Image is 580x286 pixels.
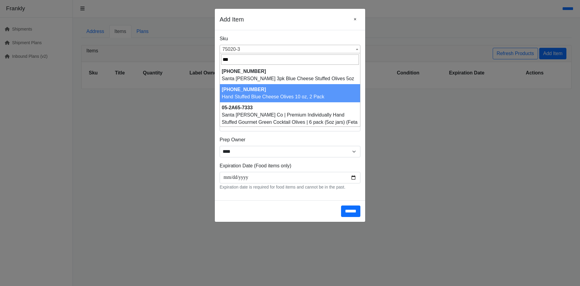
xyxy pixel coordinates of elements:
strong: 05-2A65-7333 [222,105,253,110]
strong: [PHONE_NUMBER] [222,69,266,74]
div: Santa [PERSON_NAME] 3pk Blue Cheese Stuffed Olives 5oz [222,75,358,82]
span: Vegeta, Gourmet Seasoning, No MSG, 17.5oz 500g bag (17.5 Ounce (3 pack)) [220,45,360,53]
li: Hand Stuffed Blue Cheese Olives 10 oz, 2 Pack [220,84,360,102]
div: Hand Stuffed Blue Cheese Olives 10 oz, 2 Pack [222,93,358,100]
div: Santa [PERSON_NAME] Co | Premium Individually Hand Stuffed Gourmet Green Cocktail Olives | 6 pack... [222,111,358,133]
h5: Add Item [220,15,244,24]
label: Expiration Date (Food items only) [220,162,291,169]
li: Santa Barbara Olive Co | Premium Individually Hand Stuffed Gourmet Green Cocktail Olives | 6 pack... [220,102,360,135]
span: × [354,17,356,22]
small: Expiration date is required for food items and cannot be in the past. [220,185,345,189]
li: Santa Barbara 3pk Blue Cheese Stuffed Olives 5oz [220,66,360,84]
span: Vegeta, Gourmet Seasoning, No MSG, 17.5oz 500g bag (17.5 Ounce (3 pack)) [220,45,360,54]
input: Search [221,54,359,65]
label: Prep Owner [220,136,245,143]
label: Sku [220,35,228,42]
strong: [PHONE_NUMBER] [222,87,266,92]
button: Close [350,14,360,25]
